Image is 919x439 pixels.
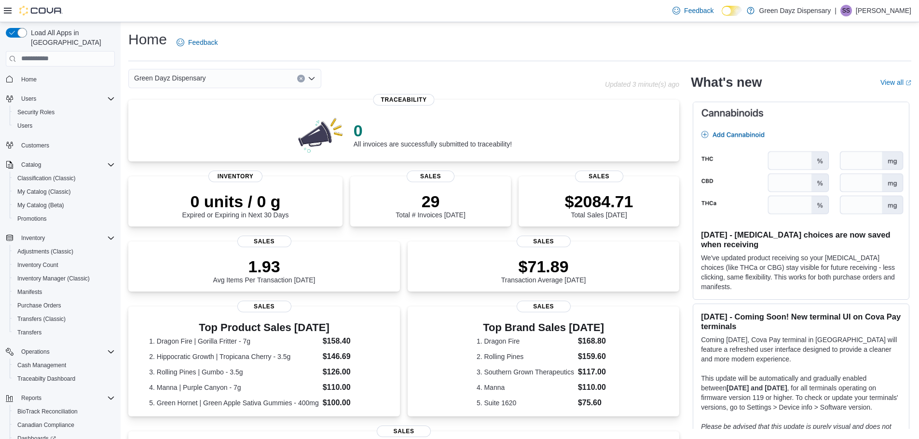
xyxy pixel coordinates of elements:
[17,201,64,209] span: My Catalog (Beta)
[477,367,574,377] dt: 3. Southern Grown Therapeutics
[17,159,115,171] span: Catalog
[10,326,119,339] button: Transfers
[14,200,68,211] a: My Catalog (Beta)
[17,261,58,269] span: Inventory Count
[14,313,115,325] span: Transfers (Classic)
[10,172,119,185] button: Classification (Classic)
[10,359,119,372] button: Cash Management
[173,33,221,52] a: Feedback
[354,121,512,148] div: All invoices are successfully submitted to traceability!
[10,299,119,312] button: Purchase Orders
[14,406,115,417] span: BioTrack Reconciliation
[17,93,115,105] span: Users
[10,258,119,272] button: Inventory Count
[17,140,53,151] a: Customers
[17,275,90,282] span: Inventory Manager (Classic)
[17,93,40,105] button: Users
[578,382,610,393] dd: $110.00
[17,346,54,358] button: Operations
[308,75,315,82] button: Open list of options
[128,30,167,49] h1: Home
[21,394,41,402] span: Reports
[2,231,119,245] button: Inventory
[17,421,74,429] span: Canadian Compliance
[19,6,63,15] img: Cova
[17,315,66,323] span: Transfers (Classic)
[17,361,66,369] span: Cash Management
[17,188,71,196] span: My Catalog (Classic)
[477,398,574,408] dt: 5. Suite 1620
[856,5,911,16] p: [PERSON_NAME]
[297,75,305,82] button: Clear input
[10,199,119,212] button: My Catalog (Beta)
[477,322,610,333] h3: Top Brand Sales [DATE]
[14,273,115,284] span: Inventory Manager (Classic)
[477,383,574,392] dt: 4. Manna
[213,257,315,284] div: Avg Items Per Transaction [DATE]
[14,200,115,211] span: My Catalog (Beta)
[323,382,379,393] dd: $110.00
[149,352,318,361] dt: 2. Hippocratic Growth | Tropicana Cherry - 3.5g
[722,6,742,16] input: Dark Mode
[17,122,32,130] span: Users
[14,106,115,118] span: Security Roles
[188,38,218,47] span: Feedback
[14,300,65,311] a: Purchase Orders
[14,300,115,311] span: Purchase Orders
[10,312,119,326] button: Transfers (Classic)
[17,302,61,309] span: Purchase Orders
[149,398,318,408] dt: 5. Green Hornet | Green Apple Sativa Gummies - 400mg
[14,259,62,271] a: Inventory Count
[213,257,315,276] p: 1.93
[14,359,115,371] span: Cash Management
[134,72,206,84] span: Green Dayz Dispensary
[842,5,850,16] span: SS
[14,246,77,257] a: Adjustments (Classic)
[10,285,119,299] button: Manifests
[2,92,119,106] button: Users
[396,192,465,219] div: Total # Invoices [DATE]
[17,392,115,404] span: Reports
[477,336,574,346] dt: 1. Dragon Fire
[17,232,115,244] span: Inventory
[149,383,318,392] dt: 4. Manna | Purple Canyon - 7g
[880,79,911,86] a: View allExternal link
[296,115,346,154] img: 0
[21,234,45,242] span: Inventory
[759,5,831,16] p: Green Dayz Dispensary
[10,418,119,432] button: Canadian Compliance
[17,139,115,151] span: Customers
[684,6,713,15] span: Feedback
[17,248,73,255] span: Adjustments (Classic)
[14,327,45,338] a: Transfers
[323,335,379,347] dd: $158.40
[501,257,586,276] p: $71.89
[14,186,75,198] a: My Catalog (Classic)
[14,419,78,431] a: Canadian Compliance
[407,171,455,182] span: Sales
[21,161,41,169] span: Catalog
[578,397,610,409] dd: $75.60
[14,246,115,257] span: Adjustments (Classic)
[14,286,115,298] span: Manifests
[17,73,115,85] span: Home
[701,373,901,412] p: This update will be automatically and gradually enabled between , for all terminals operating on ...
[14,286,46,298] a: Manifests
[17,329,41,336] span: Transfers
[14,406,82,417] a: BioTrack Reconciliation
[2,345,119,359] button: Operations
[14,186,115,198] span: My Catalog (Classic)
[17,108,55,116] span: Security Roles
[2,391,119,405] button: Reports
[565,192,633,219] div: Total Sales [DATE]
[701,335,901,364] p: Coming [DATE], Cova Pay terminal in [GEOGRAPHIC_DATA] will feature a refreshed user interface des...
[237,236,291,247] span: Sales
[10,185,119,199] button: My Catalog (Classic)
[14,373,115,385] span: Traceabilty Dashboard
[501,257,586,284] div: Transaction Average [DATE]
[182,192,289,219] div: Expired or Expiring in Next 30 Days
[14,173,80,184] a: Classification (Classic)
[17,174,76,182] span: Classification (Classic)
[10,272,119,285] button: Inventory Manager (Classic)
